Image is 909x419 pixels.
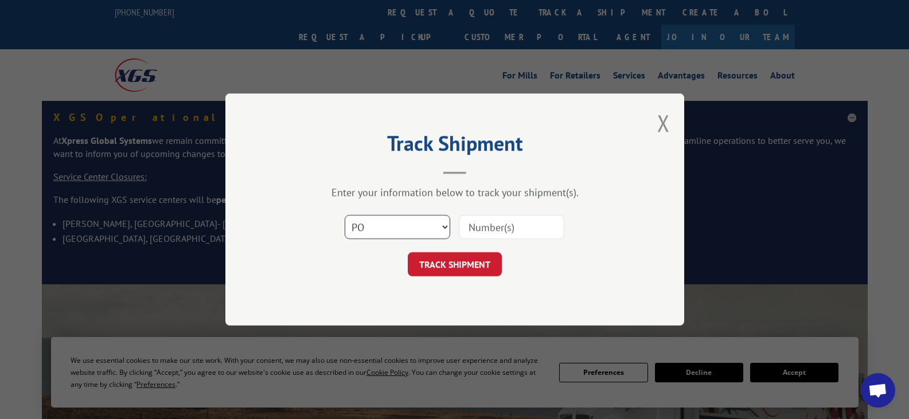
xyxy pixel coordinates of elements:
input: Number(s) [459,215,564,239]
a: Open chat [861,373,895,408]
h2: Track Shipment [283,135,627,157]
button: TRACK SHIPMENT [408,252,502,276]
button: Close modal [657,108,670,138]
div: Enter your information below to track your shipment(s). [283,186,627,199]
